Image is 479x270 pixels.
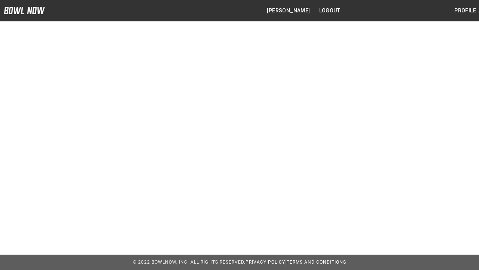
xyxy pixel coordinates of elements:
a: Terms and Conditions [287,259,346,265]
button: Profile [451,4,479,18]
button: [PERSON_NAME] [264,4,313,18]
a: Privacy Policy [245,259,285,265]
span: © 2022 BowlNow, Inc. All Rights Reserved. [133,259,245,265]
button: Logout [316,4,343,18]
img: logo [4,7,45,14]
